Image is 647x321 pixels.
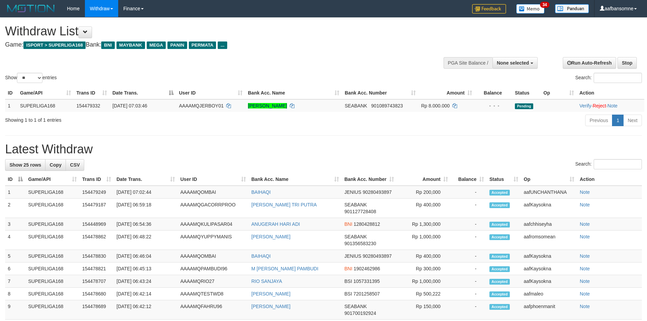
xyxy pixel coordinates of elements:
td: aafromsomean [521,231,577,250]
img: MOTION_logo.png [5,3,57,14]
a: RIO SANJAYA [251,278,282,284]
td: 6 [5,263,25,275]
td: 154448969 [79,218,114,231]
td: Rp 400,000 [397,199,451,218]
span: PANIN [167,41,187,49]
a: Verify [579,103,591,108]
td: SUPERLIGA168 [25,218,79,231]
th: Date Trans.: activate to sort column ascending [114,173,178,186]
span: None selected [497,60,529,66]
a: Note [580,221,590,227]
td: AAAAMQTESTWD8 [178,288,249,300]
th: ID [5,87,17,99]
span: BSI [344,278,352,284]
span: Copy [50,162,61,168]
span: Pending [515,103,533,109]
th: Op: activate to sort column ascending [521,173,577,186]
td: - [451,300,487,320]
a: Note [580,202,590,207]
a: Reject [593,103,606,108]
td: SUPERLIGA168 [25,263,79,275]
th: Action [577,173,642,186]
td: SUPERLIGA168 [25,288,79,300]
td: 154478821 [79,263,114,275]
span: Accepted [489,291,510,297]
td: AAAAMQYUPPYMANIS [178,231,249,250]
td: Rp 150,000 [397,300,451,320]
td: Rp 300,000 [397,263,451,275]
a: Note [580,189,590,195]
td: [DATE] 07:02:44 [114,186,178,199]
input: Search: [594,73,642,83]
td: AAAAMQPAMBUDI96 [178,263,249,275]
span: Copy 7201258507 to clipboard [353,291,380,297]
th: Status [512,87,541,99]
span: Show 25 rows [10,162,41,168]
span: SEABANK [345,103,367,108]
span: Copy 90280493897 to clipboard [363,253,392,259]
span: 154479332 [76,103,100,108]
button: None selected [492,57,538,69]
a: Stop [617,57,637,69]
span: BSI [344,291,352,297]
span: JENIUS [344,189,361,195]
th: Bank Acc. Name: activate to sort column ascending [249,173,342,186]
th: User ID: activate to sort column ascending [178,173,249,186]
div: Showing 1 to 1 of 1 entries [5,114,265,123]
th: Trans ID: activate to sort column ascending [74,87,110,99]
span: Accepted [489,254,510,259]
span: ISPORT > SUPERLIGA168 [23,41,86,49]
td: 4 [5,231,25,250]
td: 8 [5,288,25,300]
img: panduan.png [555,4,589,13]
td: 154478862 [79,231,114,250]
td: AAAAMQOMBAI [178,186,249,199]
td: [DATE] 06:43:24 [114,275,178,288]
a: [PERSON_NAME] [248,103,287,108]
h4: Game: Bank: [5,41,425,48]
th: Status: activate to sort column ascending [487,173,521,186]
span: Copy 1902462986 to clipboard [354,266,380,271]
span: JENIUS [344,253,361,259]
a: BAIHAQI [251,253,271,259]
a: ANUGERAH HARI ADI [251,221,300,227]
td: 1 [5,186,25,199]
th: Game/API: activate to sort column ascending [25,173,79,186]
th: Trans ID: activate to sort column ascending [79,173,114,186]
div: PGA Site Balance / [444,57,492,69]
th: Amount: activate to sort column ascending [418,87,475,99]
span: [DATE] 07:03:46 [112,103,147,108]
td: · · [577,99,644,112]
th: ID: activate to sort column descending [5,173,25,186]
td: SUPERLIGA168 [17,99,74,112]
th: Action [577,87,644,99]
a: M [PERSON_NAME] PAMBUDI [251,266,318,271]
td: AAAAMQOMBAI [178,250,249,263]
label: Search: [575,159,642,169]
td: - [451,231,487,250]
a: [PERSON_NAME] [251,291,290,297]
td: 154478707 [79,275,114,288]
a: Show 25 rows [5,159,46,171]
td: - [451,186,487,199]
span: Copy 1057331395 to clipboard [353,278,380,284]
label: Show entries [5,73,57,83]
td: [DATE] 06:54:36 [114,218,178,231]
a: Note [580,278,590,284]
td: SUPERLIGA168 [25,199,79,218]
a: Next [623,115,642,126]
span: Rp 8.000.000 [421,103,450,108]
a: [PERSON_NAME] TRI PUTRA [251,202,317,207]
span: SEABANK [344,202,367,207]
th: Bank Acc. Number: activate to sort column ascending [342,87,418,99]
td: - [451,199,487,218]
td: - [451,218,487,231]
span: Copy 901356583230 to clipboard [344,241,376,246]
td: aafKaysokna [521,263,577,275]
td: aafphoenmanit [521,300,577,320]
td: AAAAMQGACORRPROO [178,199,249,218]
td: 9 [5,300,25,320]
th: Game/API: activate to sort column ascending [17,87,74,99]
a: Note [580,266,590,271]
select: Showentries [17,73,42,83]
